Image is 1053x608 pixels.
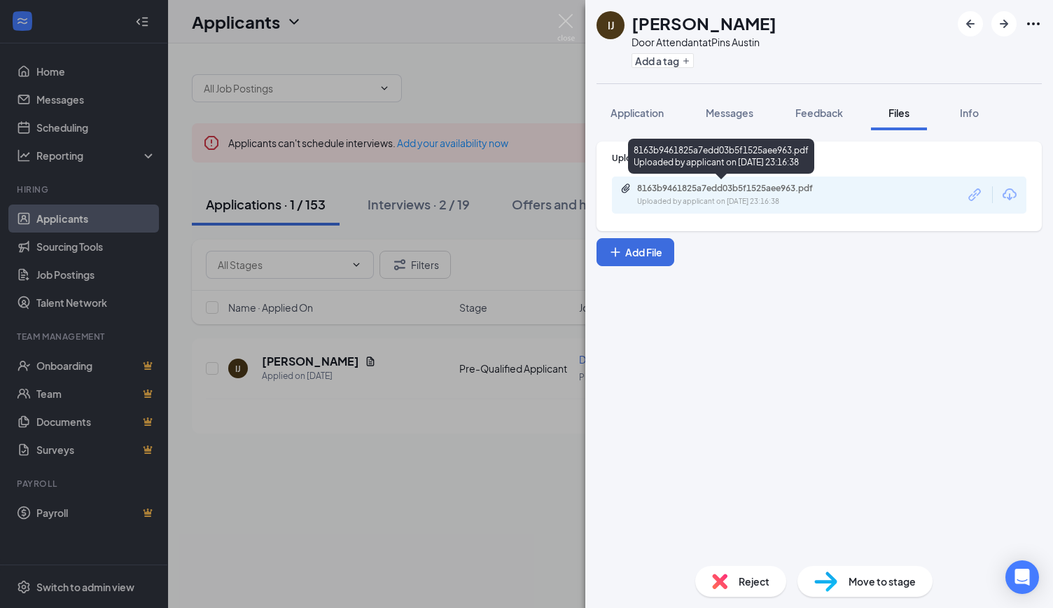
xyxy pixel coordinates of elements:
[637,183,833,194] div: 8163b9461825a7edd03b5f1525aee963.pdf
[611,106,664,119] span: Application
[739,574,769,589] span: Reject
[1005,560,1039,594] div: Open Intercom Messenger
[888,106,909,119] span: Files
[632,35,776,49] div: Door Attendant at Pins Austin
[632,53,694,68] button: PlusAdd a tag
[795,106,843,119] span: Feedback
[1001,186,1018,203] svg: Download
[632,11,776,35] h1: [PERSON_NAME]
[706,106,753,119] span: Messages
[608,18,614,32] div: IJ
[612,152,1026,164] div: Upload Resume
[996,15,1012,32] svg: ArrowRight
[960,106,979,119] span: Info
[608,245,622,259] svg: Plus
[597,238,674,266] button: Add FilePlus
[628,139,814,174] div: 8163b9461825a7edd03b5f1525aee963.pdf Uploaded by applicant on [DATE] 23:16:38
[620,183,847,207] a: Paperclip8163b9461825a7edd03b5f1525aee963.pdfUploaded by applicant on [DATE] 23:16:38
[962,15,979,32] svg: ArrowLeftNew
[966,186,984,204] svg: Link
[958,11,983,36] button: ArrowLeftNew
[991,11,1017,36] button: ArrowRight
[682,57,690,65] svg: Plus
[620,183,632,194] svg: Paperclip
[637,196,847,207] div: Uploaded by applicant on [DATE] 23:16:38
[1025,15,1042,32] svg: Ellipses
[849,574,916,589] span: Move to stage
